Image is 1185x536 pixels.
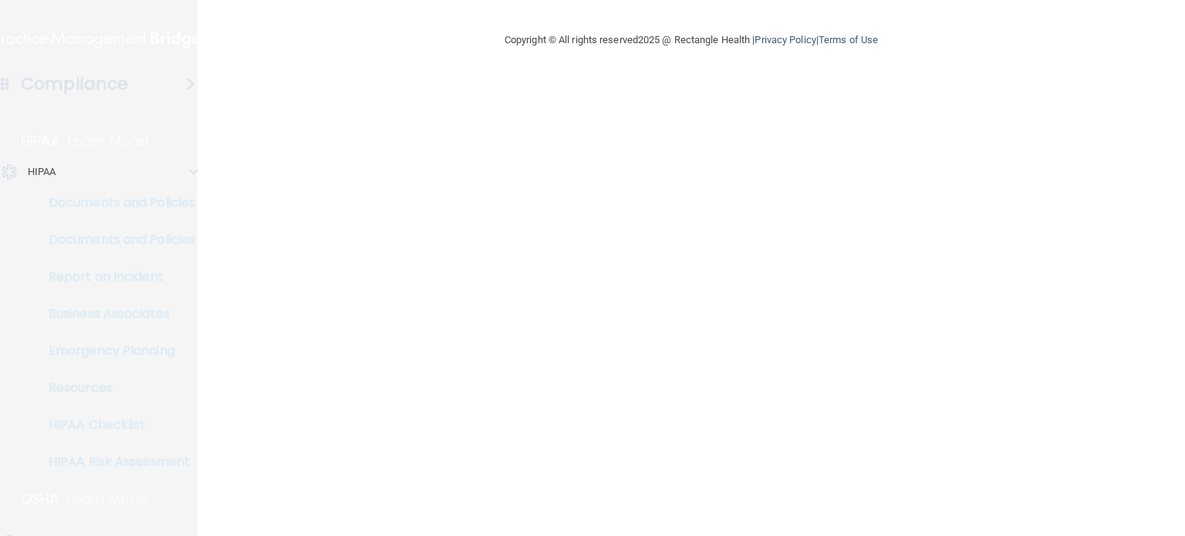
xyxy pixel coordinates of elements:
p: Learn More! [67,490,149,508]
p: Documents and Policies [10,195,221,211]
a: Terms of Use [819,34,878,46]
p: HIPAA [28,163,56,181]
p: Business Associates [10,306,221,322]
p: HIPAA Risk Assessment [10,454,221,470]
div: Copyright © All rights reserved 2025 @ Rectangle Health | | [410,15,973,65]
p: HIPAA Checklist [10,417,221,433]
p: Report an Incident [10,269,221,285]
p: Emergency Planning [10,343,221,359]
a: Privacy Policy [755,34,815,46]
h4: Compliance [21,73,128,95]
p: HIPAA [21,132,60,150]
p: Learn More! [68,132,150,150]
p: OSHA [21,490,59,508]
p: Resources [10,380,221,396]
p: Documents and Policies [10,232,221,248]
